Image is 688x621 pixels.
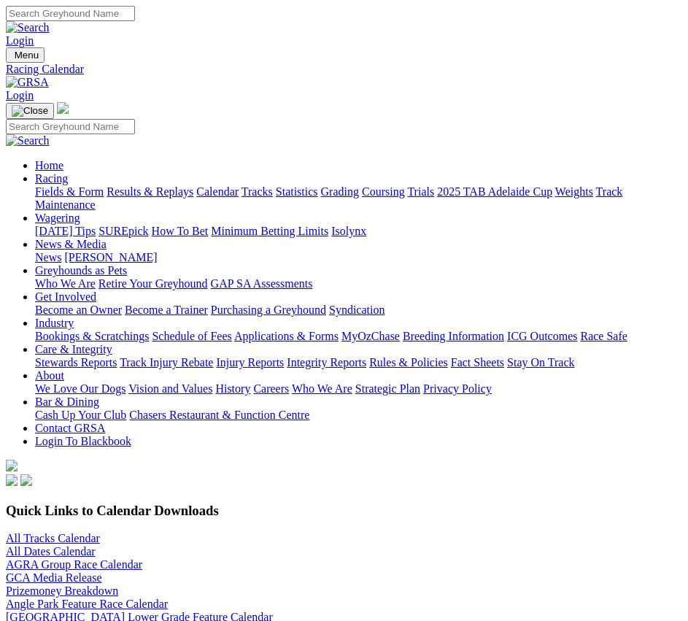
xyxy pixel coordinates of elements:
[6,6,135,21] input: Search
[407,185,434,198] a: Trials
[152,330,231,342] a: Schedule of Fees
[120,356,213,369] a: Track Injury Rebate
[35,409,126,421] a: Cash Up Your Club
[128,382,212,395] a: Vision and Values
[35,251,61,263] a: News
[35,330,682,343] div: Industry
[211,225,328,237] a: Minimum Betting Limits
[321,185,359,198] a: Grading
[35,396,99,408] a: Bar & Dining
[98,225,148,237] a: SUREpick
[287,356,366,369] a: Integrity Reports
[35,238,107,250] a: News & Media
[35,422,105,434] a: Contact GRSA
[403,330,504,342] a: Breeding Information
[423,382,492,395] a: Privacy Policy
[35,290,96,303] a: Get Involved
[35,343,112,355] a: Care & Integrity
[35,277,96,290] a: Who We Are
[6,503,682,519] h3: Quick Links to Calendar Downloads
[196,185,239,198] a: Calendar
[129,409,309,421] a: Chasers Restaurant & Function Centre
[35,225,96,237] a: [DATE] Tips
[35,159,63,171] a: Home
[6,474,18,486] img: facebook.svg
[35,185,104,198] a: Fields & Form
[35,382,682,396] div: About
[6,134,50,147] img: Search
[35,225,682,238] div: Wagering
[6,76,49,89] img: GRSA
[35,369,64,382] a: About
[35,304,682,317] div: Get Involved
[35,409,682,422] div: Bar & Dining
[507,330,577,342] a: ICG Outcomes
[35,330,149,342] a: Bookings & Scratchings
[507,356,574,369] a: Stay On Track
[35,277,682,290] div: Greyhounds as Pets
[369,356,448,369] a: Rules & Policies
[276,185,318,198] a: Statistics
[292,382,352,395] a: Who We Are
[437,185,552,198] a: 2025 TAB Adelaide Cup
[331,225,366,237] a: Isolynx
[6,558,142,571] a: AGRA Group Race Calendar
[6,571,102,584] a: GCA Media Release
[57,102,69,114] img: logo-grsa-white.png
[362,185,405,198] a: Coursing
[20,474,32,486] img: twitter.svg
[6,63,682,76] a: Racing Calendar
[253,382,289,395] a: Careers
[234,330,339,342] a: Applications & Forms
[341,330,400,342] a: MyOzChase
[6,545,96,558] a: All Dates Calendar
[35,185,682,212] div: Racing
[35,356,682,369] div: Care & Integrity
[6,532,100,544] a: All Tracks Calendar
[6,119,135,134] input: Search
[6,89,34,101] a: Login
[211,277,313,290] a: GAP SA Assessments
[211,304,326,316] a: Purchasing a Greyhound
[555,185,593,198] a: Weights
[6,21,50,34] img: Search
[35,435,131,447] a: Login To Blackbook
[241,185,273,198] a: Tracks
[6,585,118,597] a: Prizemoney Breakdown
[152,225,209,237] a: How To Bet
[215,382,250,395] a: History
[15,50,39,61] span: Menu
[35,172,68,185] a: Racing
[35,317,74,329] a: Industry
[329,304,384,316] a: Syndication
[451,356,504,369] a: Fact Sheets
[6,460,18,471] img: logo-grsa-white.png
[35,264,127,277] a: Greyhounds as Pets
[35,212,80,224] a: Wagering
[98,277,208,290] a: Retire Your Greyhound
[125,304,208,316] a: Become a Trainer
[107,185,193,198] a: Results & Replays
[355,382,420,395] a: Strategic Plan
[35,382,125,395] a: We Love Our Dogs
[216,356,284,369] a: Injury Reports
[35,185,622,211] a: Track Maintenance
[12,105,48,117] img: Close
[6,598,168,610] a: Angle Park Feature Race Calendar
[6,34,34,47] a: Login
[580,330,627,342] a: Race Safe
[6,103,54,119] button: Toggle navigation
[6,47,45,63] button: Toggle navigation
[64,251,157,263] a: [PERSON_NAME]
[35,251,682,264] div: News & Media
[35,356,117,369] a: Stewards Reports
[35,304,122,316] a: Become an Owner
